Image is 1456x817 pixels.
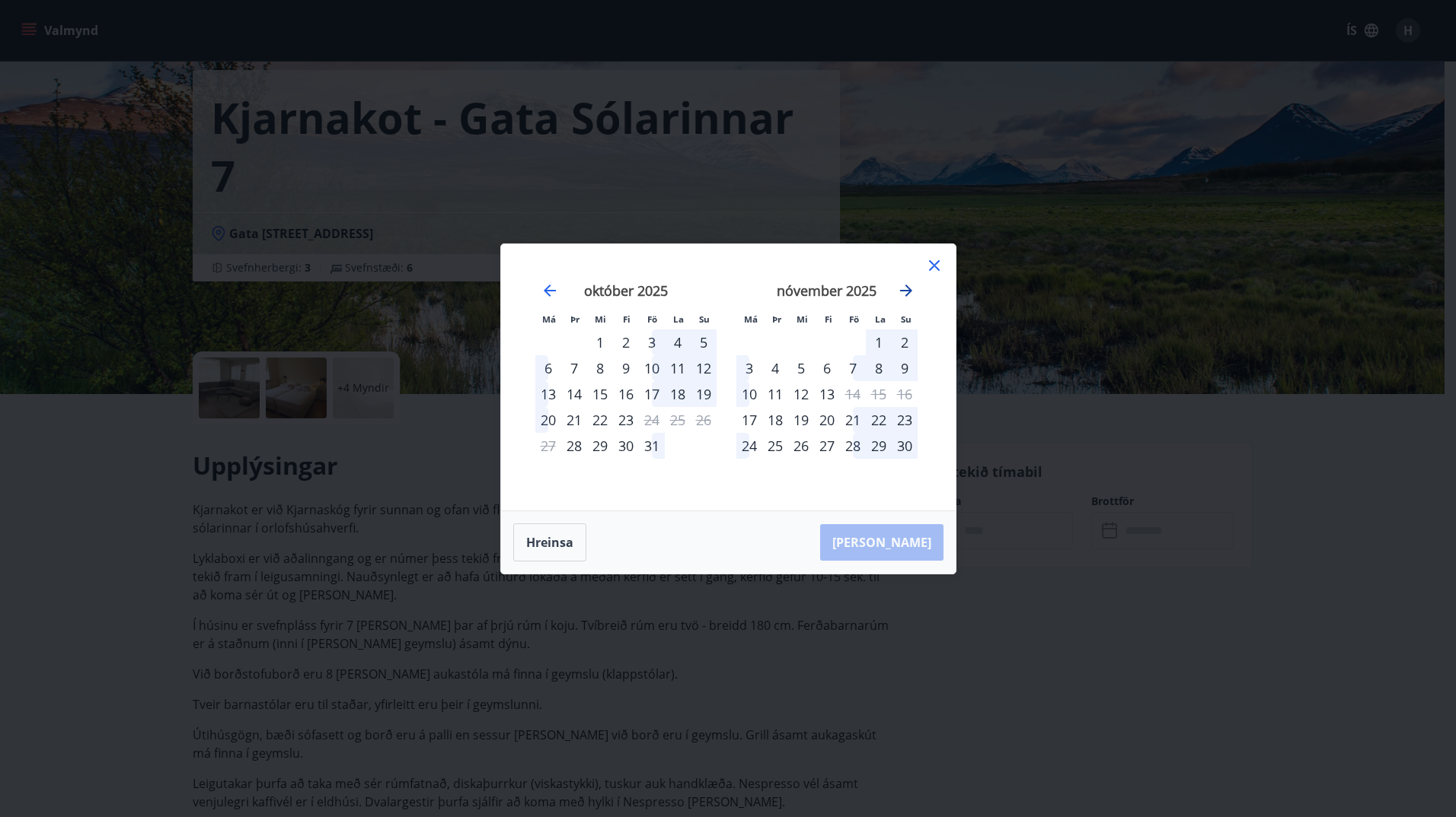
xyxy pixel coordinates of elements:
td: Choose mánudagur, 20. október 2025 as your check-in date. It’s available. [535,407,561,433]
td: Choose mánudagur, 17. nóvember 2025 as your check-in date. It’s available. [736,407,762,433]
td: Choose þriðjudagur, 4. nóvember 2025 as your check-in date. It’s available. [762,355,788,381]
td: Not available. föstudagur, 14. nóvember 2025 [840,381,866,407]
div: 1 [587,329,613,355]
td: Choose þriðjudagur, 25. nóvember 2025 as your check-in date. It’s available. [762,433,788,459]
td: Choose föstudagur, 3. október 2025 as your check-in date. It’s available. [639,329,665,355]
td: Choose miðvikudagur, 26. nóvember 2025 as your check-in date. It’s available. [788,433,814,459]
td: Choose fimmtudagur, 16. október 2025 as your check-in date. It’s available. [613,381,639,407]
div: 23 [613,407,639,433]
div: 8 [587,355,613,381]
td: Choose mánudagur, 3. nóvember 2025 as your check-in date. It’s available. [736,355,762,381]
td: Choose laugardagur, 29. nóvember 2025 as your check-in date. It’s available. [866,433,892,459]
div: 5 [788,355,814,381]
div: 19 [691,381,717,407]
div: 30 [892,433,918,459]
td: Choose föstudagur, 17. október 2025 as your check-in date. It’s available. [639,381,665,407]
td: Choose þriðjudagur, 7. október 2025 as your check-in date. It’s available. [561,355,587,381]
div: 18 [762,407,788,433]
div: 25 [762,433,788,459]
button: Hreinsa [513,523,586,561]
small: Mi [797,313,808,325]
div: 11 [665,355,691,381]
div: 26 [788,433,814,459]
div: 15 [587,381,613,407]
div: 19 [788,407,814,433]
div: 13 [814,381,840,407]
td: Choose þriðjudagur, 28. október 2025 as your check-in date. It’s available. [561,433,587,459]
td: Choose miðvikudagur, 5. nóvember 2025 as your check-in date. It’s available. [788,355,814,381]
td: Not available. sunnudagur, 16. nóvember 2025 [892,381,918,407]
div: 12 [788,381,814,407]
td: Choose fimmtudagur, 6. nóvember 2025 as your check-in date. It’s available. [814,355,840,381]
td: Choose föstudagur, 21. nóvember 2025 as your check-in date. It’s available. [840,407,866,433]
td: Choose mánudagur, 24. nóvember 2025 as your check-in date. It’s available. [736,433,762,459]
td: Choose miðvikudagur, 1. október 2025 as your check-in date. It’s available. [587,329,613,355]
div: 2 [892,329,918,355]
div: 17 [639,381,665,407]
td: Not available. föstudagur, 24. október 2025 [639,407,665,433]
div: 24 [736,433,762,459]
td: Choose laugardagur, 11. október 2025 as your check-in date. It’s available. [665,355,691,381]
small: Fi [623,313,631,325]
div: Aðeins útritun í boði [639,407,665,433]
div: 6 [535,355,561,381]
small: La [673,313,684,325]
div: 9 [892,355,918,381]
div: 10 [736,381,762,407]
td: Choose laugardagur, 8. nóvember 2025 as your check-in date. It’s available. [866,355,892,381]
td: Choose sunnudagur, 2. nóvember 2025 as your check-in date. It’s available. [892,329,918,355]
div: 12 [691,355,717,381]
td: Choose miðvikudagur, 8. október 2025 as your check-in date. It’s available. [587,355,613,381]
div: 7 [840,355,866,381]
div: 6 [814,355,840,381]
div: 3 [736,355,762,381]
td: Choose sunnudagur, 19. október 2025 as your check-in date. It’s available. [691,381,717,407]
strong: október 2025 [584,281,668,300]
div: 29 [866,433,892,459]
td: Choose föstudagur, 31. október 2025 as your check-in date. It’s available. [639,433,665,459]
td: Not available. laugardagur, 25. október 2025 [665,407,691,433]
div: Aðeins útritun í boði [840,381,866,407]
td: Choose mánudagur, 13. október 2025 as your check-in date. It’s available. [535,381,561,407]
div: 14 [561,381,587,407]
td: Choose sunnudagur, 30. nóvember 2025 as your check-in date. It’s available. [892,433,918,459]
div: 11 [762,381,788,407]
div: 31 [639,433,665,459]
td: Choose miðvikudagur, 12. nóvember 2025 as your check-in date. It’s available. [788,381,814,407]
small: Mi [595,313,606,325]
small: Fi [825,313,832,325]
td: Choose fimmtudagur, 27. nóvember 2025 as your check-in date. It’s available. [814,433,840,459]
td: Choose þriðjudagur, 18. nóvember 2025 as your check-in date. It’s available. [762,407,788,433]
td: Not available. sunnudagur, 26. október 2025 [691,407,717,433]
div: Calendar [519,262,937,492]
td: Choose fimmtudagur, 9. október 2025 as your check-in date. It’s available. [613,355,639,381]
td: Choose þriðjudagur, 21. október 2025 as your check-in date. It’s available. [561,407,587,433]
td: Choose þriðjudagur, 14. október 2025 as your check-in date. It’s available. [561,381,587,407]
div: 28 [840,433,866,459]
td: Not available. laugardagur, 15. nóvember 2025 [866,381,892,407]
div: 27 [814,433,840,459]
div: 18 [665,381,691,407]
div: 3 [639,329,665,355]
td: Choose fimmtudagur, 23. október 2025 as your check-in date. It’s available. [613,407,639,433]
div: 4 [665,329,691,355]
div: 5 [691,329,717,355]
small: Má [542,313,556,325]
div: 20 [814,407,840,433]
td: Choose föstudagur, 10. október 2025 as your check-in date. It’s available. [639,355,665,381]
small: Má [744,313,758,325]
td: Choose föstudagur, 28. nóvember 2025 as your check-in date. It’s available. [840,433,866,459]
div: Move backward to switch to the previous month. [541,281,559,300]
td: Choose laugardagur, 22. nóvember 2025 as your check-in date. It’s available. [866,407,892,433]
td: Choose föstudagur, 7. nóvember 2025 as your check-in date. It’s available. [840,355,866,381]
div: 4 [762,355,788,381]
td: Choose laugardagur, 1. nóvember 2025 as your check-in date. It’s available. [866,329,892,355]
div: 7 [561,355,587,381]
td: Choose sunnudagur, 5. október 2025 as your check-in date. It’s available. [691,329,717,355]
td: Choose miðvikudagur, 19. nóvember 2025 as your check-in date. It’s available. [788,407,814,433]
div: 9 [613,355,639,381]
small: Su [699,313,710,325]
td: Choose sunnudagur, 12. október 2025 as your check-in date. It’s available. [691,355,717,381]
div: Move forward to switch to the next month. [897,281,915,300]
div: 22 [866,407,892,433]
